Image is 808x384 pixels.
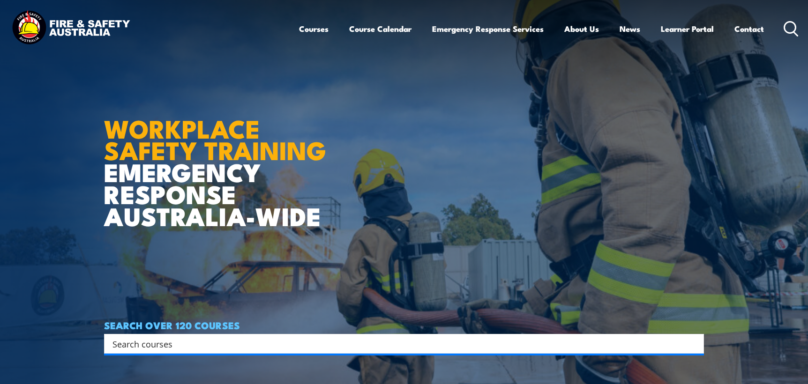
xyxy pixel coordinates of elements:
[564,16,599,41] a: About Us
[734,16,764,41] a: Contact
[114,337,685,350] form: Search form
[432,16,544,41] a: Emergency Response Services
[104,108,326,169] strong: WORKPLACE SAFETY TRAINING
[104,320,704,330] h4: SEARCH OVER 120 COURSES
[349,16,411,41] a: Course Calendar
[661,16,714,41] a: Learner Portal
[104,94,333,227] h1: EMERGENCY RESPONSE AUSTRALIA-WIDE
[112,337,683,351] input: Search input
[688,337,701,350] button: Search magnifier button
[299,16,329,41] a: Courses
[620,16,640,41] a: News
